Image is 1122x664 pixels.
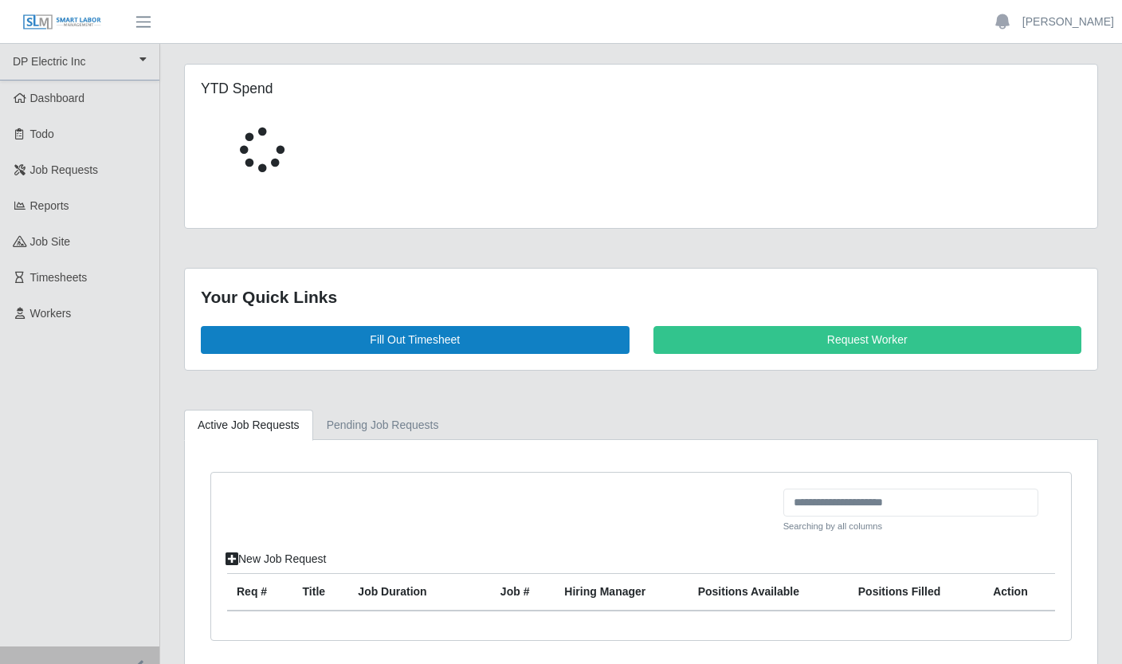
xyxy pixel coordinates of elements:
th: Req # [227,574,293,611]
span: Job Requests [30,163,99,176]
span: Dashboard [30,92,85,104]
span: Workers [30,307,72,320]
img: SLM Logo [22,14,102,31]
th: Positions Filled [849,574,983,611]
a: New Job Request [215,545,337,573]
div: Your Quick Links [201,285,1081,310]
a: [PERSON_NAME] [1022,14,1114,30]
span: Timesheets [30,271,88,284]
small: Searching by all columns [783,520,1038,533]
span: Reports [30,199,69,212]
span: job site [30,235,71,248]
th: Hiring Manager [555,574,688,611]
th: Job # [491,574,555,611]
a: Fill Out Timesheet [201,326,630,354]
th: Job Duration [348,574,465,611]
th: Action [983,574,1055,611]
h5: YTD Spend [201,81,478,97]
a: Pending Job Requests [313,410,453,441]
a: Request Worker [653,326,1082,354]
th: Title [293,574,349,611]
a: Active Job Requests [184,410,313,441]
th: Positions Available [688,574,849,611]
span: Todo [30,128,54,140]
